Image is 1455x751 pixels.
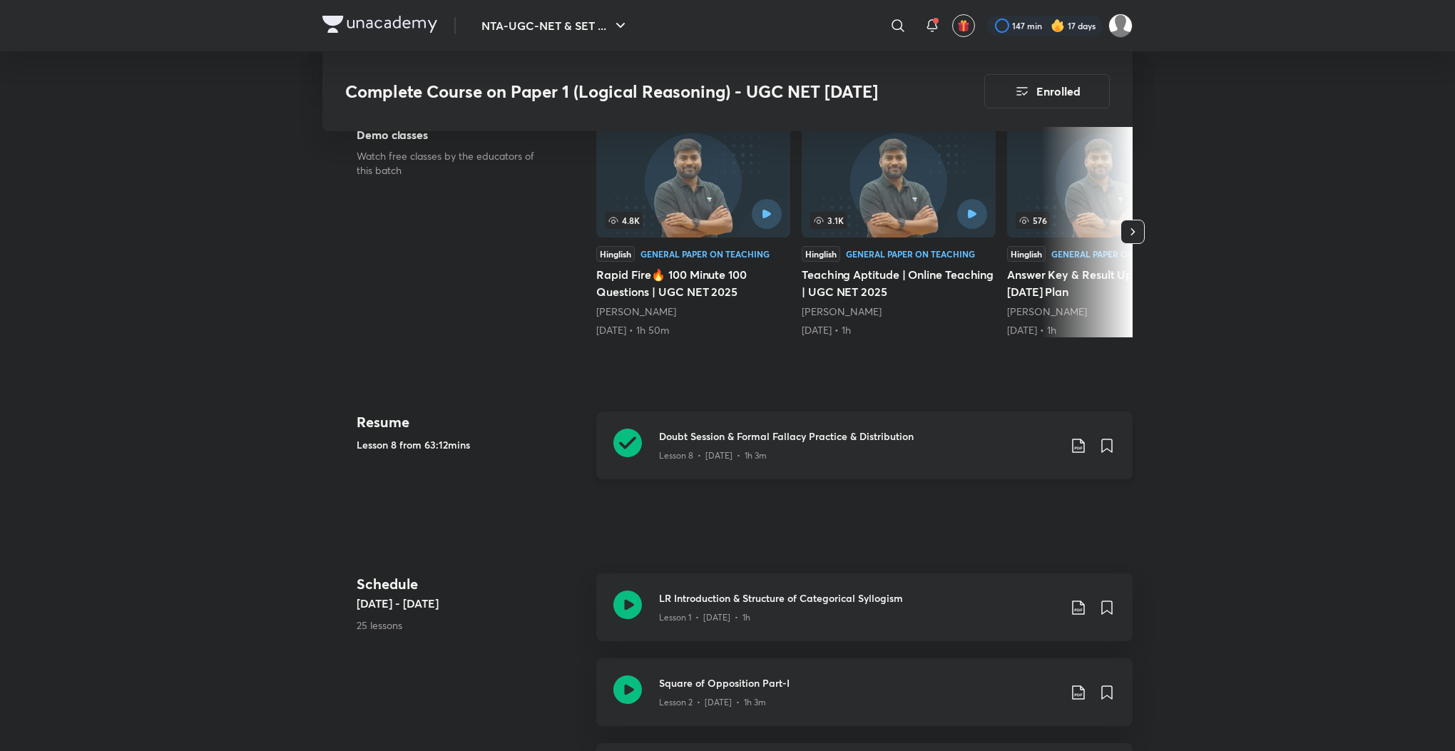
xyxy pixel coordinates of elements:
h5: Teaching Aptitude | Online Teaching | UGC NET 2025 [802,266,996,300]
div: Rajat Kumar [1007,305,1201,319]
div: 6th Jun • 1h [802,323,996,337]
h5: Lesson 8 from 63:12mins [357,437,585,452]
h5: [DATE] - [DATE] [357,595,585,612]
h5: Demo classes [357,126,551,143]
a: Rapid Fire🔥 100 Minute 100 Questions | UGC NET 2025 [596,126,790,337]
h5: Answer Key & Result Update | [DATE] Plan [1007,266,1201,300]
a: 4.8KHinglishGeneral Paper on TeachingRapid Fire🔥 100 Minute 100 Questions | UGC NET 2025[PERSON_N... [596,126,790,337]
p: Lesson 1 • [DATE] • 1h [659,611,750,624]
h4: Resume [357,412,585,433]
button: Enrolled [984,74,1110,108]
a: [PERSON_NAME] [802,305,882,318]
span: 4.8K [605,212,643,229]
img: Company Logo [322,16,437,33]
span: 3.1K [810,212,847,229]
p: 25 lessons [357,618,585,633]
img: avatar [957,19,970,32]
div: General Paper on Teaching [640,250,770,258]
a: Answer Key & Result Update | Dec 2025 Plan [1007,126,1201,337]
p: Lesson 8 • [DATE] • 1h 3m [659,449,767,462]
a: Company Logo [322,16,437,36]
h3: Complete Course on Paper 1 (Logical Reasoning) - UGC NET [DATE] [345,81,904,102]
a: [PERSON_NAME] [1007,305,1087,318]
img: streak [1051,19,1065,33]
button: NTA-UGC-NET & SET ... [473,11,638,40]
div: General Paper on Teaching [846,250,975,258]
div: Rajat Kumar [596,305,790,319]
a: Doubt Session & Formal Fallacy Practice & DistributionLesson 8 • [DATE] • 1h 3m [596,412,1133,496]
a: Square of Opposition Part-ILesson 2 • [DATE] • 1h 3m [596,658,1133,743]
div: Hinglish [596,246,635,262]
h3: Square of Opposition Part-I [659,675,1058,690]
div: Hinglish [1007,246,1046,262]
div: Rajat Kumar [802,305,996,319]
div: 14th Jul • 1h [1007,323,1201,337]
a: Teaching Aptitude | Online Teaching | UGC NET 2025 [802,126,996,337]
a: [PERSON_NAME] [596,305,676,318]
a: 3.1KHinglishGeneral Paper on TeachingTeaching Aptitude | Online Teaching | UGC NET 2025[PERSON_NA... [802,126,996,337]
a: LR Introduction & Structure of Categorical SyllogismLesson 1 • [DATE] • 1h [596,573,1133,658]
h4: Schedule [357,573,585,595]
img: Sakshi Nath [1108,14,1133,38]
button: avatar [952,14,975,37]
p: Lesson 2 • [DATE] • 1h 3m [659,696,766,709]
a: 576HinglishGeneral Paper on TeachingAnswer Key & Result Update | [DATE] Plan[PERSON_NAME][DATE] • 1h [1007,126,1201,337]
h5: Rapid Fire🔥 100 Minute 100 Questions | UGC NET 2025 [596,266,790,300]
div: 31st May • 1h 50m [596,323,790,337]
h3: Doubt Session & Formal Fallacy Practice & Distribution [659,429,1058,444]
h3: LR Introduction & Structure of Categorical Syllogism [659,591,1058,606]
p: Watch free classes by the educators of this batch [357,149,551,178]
div: Hinglish [802,246,840,262]
span: 576 [1016,212,1050,229]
